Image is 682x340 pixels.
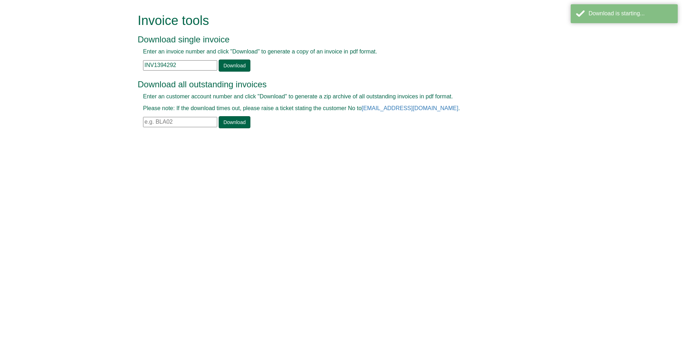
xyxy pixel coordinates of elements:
a: Download [219,116,250,128]
h3: Download single invoice [138,35,528,44]
p: Enter an invoice number and click "Download" to generate a copy of an invoice in pdf format. [143,48,523,56]
input: e.g. BLA02 [143,117,217,127]
h1: Invoice tools [138,14,528,28]
h3: Download all outstanding invoices [138,80,528,89]
p: Enter an customer account number and click "Download" to generate a zip archive of all outstandin... [143,93,523,101]
input: e.g. INV1234 [143,60,217,71]
a: [EMAIL_ADDRESS][DOMAIN_NAME] [362,105,458,111]
p: Please note: If the download times out, please raise a ticket stating the customer No to . [143,104,523,113]
div: Download is starting... [589,10,672,18]
a: Download [219,60,250,72]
